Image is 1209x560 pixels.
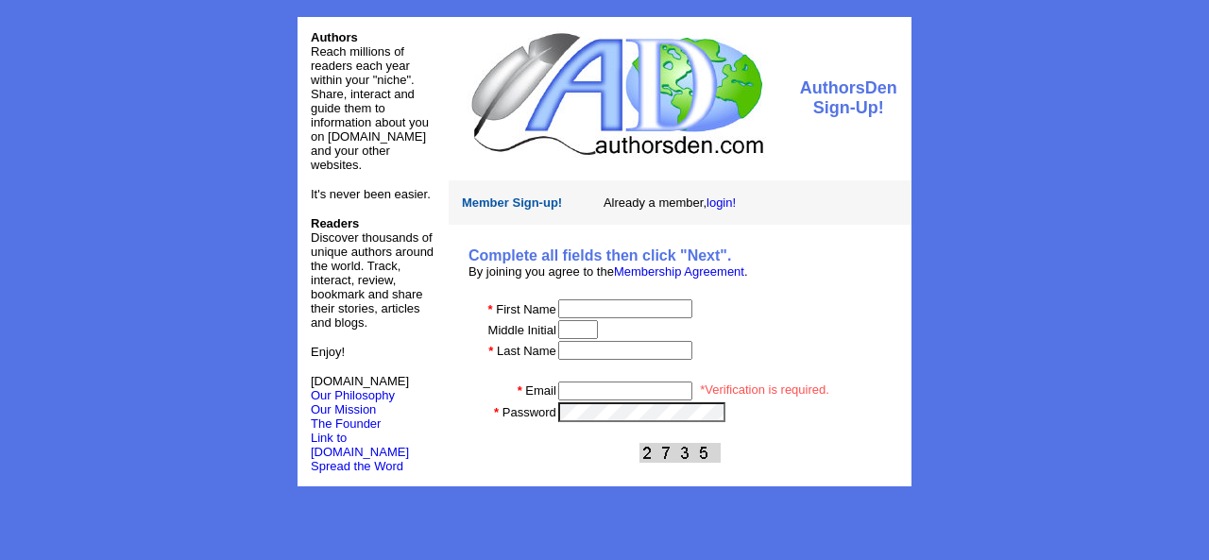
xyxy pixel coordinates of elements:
[311,416,381,431] a: The Founder
[502,405,556,419] font: Password
[468,264,748,279] font: By joining you agree to the .
[468,247,731,263] b: Complete all fields then click "Next".
[707,195,736,210] a: login!
[488,323,556,337] font: Middle Initial
[496,302,556,316] font: First Name
[639,443,721,463] img: This Is CAPTCHA Image
[311,187,431,201] font: It's never been easier.
[311,388,395,402] a: Our Philosophy
[311,216,359,230] b: Readers
[311,216,434,330] font: Discover thousands of unique authors around the world. Track, interact, review, bookmark and shar...
[311,459,403,473] font: Spread the Word
[311,431,409,459] a: Link to [DOMAIN_NAME]
[800,78,897,117] font: AuthorsDen Sign-Up!
[525,383,556,398] font: Email
[462,195,562,210] font: Member Sign-up!
[311,374,409,402] font: [DOMAIN_NAME]
[311,44,429,172] font: Reach millions of readers each year within your "niche". Share, interact and guide them to inform...
[311,402,376,416] a: Our Mission
[497,344,556,358] font: Last Name
[311,345,345,359] font: Enjoy!
[614,264,744,279] a: Membership Agreement
[311,30,358,44] font: Authors
[467,30,766,158] img: logo.jpg
[604,195,736,210] font: Already a member,
[700,382,829,397] font: *Verification is required.
[311,457,403,473] a: Spread the Word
